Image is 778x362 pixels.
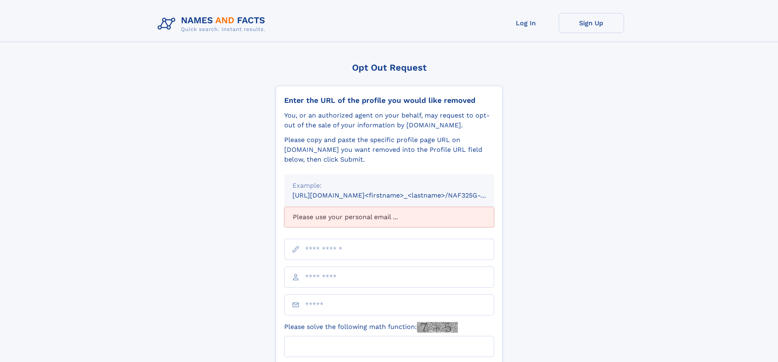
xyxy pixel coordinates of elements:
div: Enter the URL of the profile you would like removed [284,96,494,105]
small: [URL][DOMAIN_NAME]<firstname>_<lastname>/NAF325G-xxxxxxxx [292,191,510,199]
div: Please use your personal email ... [284,207,494,227]
div: Example: [292,181,486,191]
label: Please solve the following math function: [284,322,458,333]
div: You, or an authorized agent on your behalf, may request to opt-out of the sale of your informatio... [284,111,494,130]
img: Logo Names and Facts [154,13,272,35]
div: Please copy and paste the specific profile page URL on [DOMAIN_NAME] you want removed into the Pr... [284,135,494,164]
a: Sign Up [559,13,624,33]
a: Log In [493,13,559,33]
div: Opt Out Request [276,62,503,73]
